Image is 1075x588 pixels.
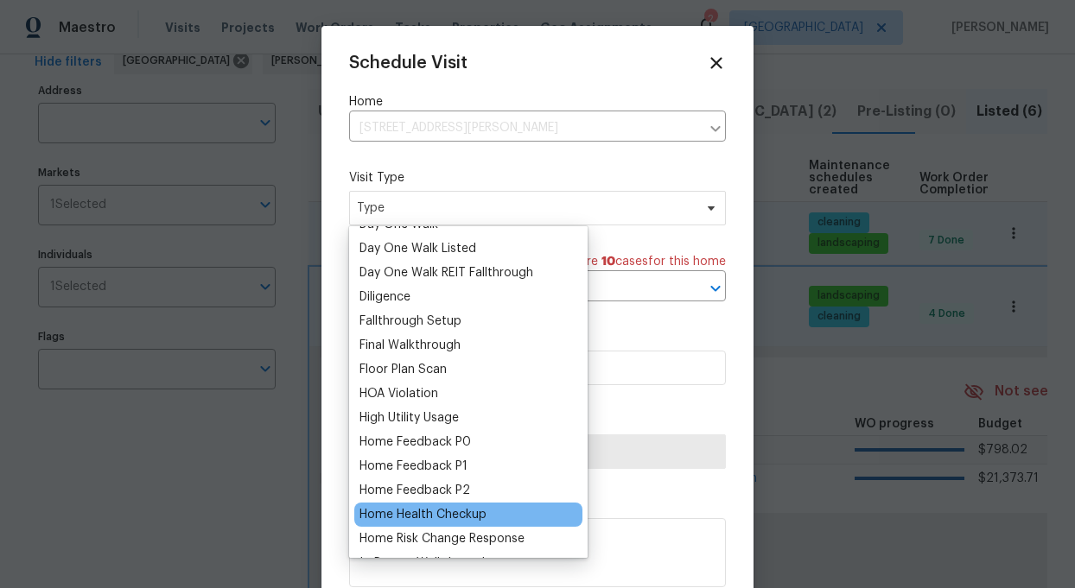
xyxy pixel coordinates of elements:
[359,458,468,475] div: Home Feedback P1
[349,93,726,111] label: Home
[359,361,447,378] div: Floor Plan Scan
[359,240,476,257] div: Day One Walk Listed
[359,313,461,330] div: Fallthrough Setup
[357,199,693,217] span: Type
[359,433,471,451] div: Home Feedback P0
[601,256,615,268] span: 10
[547,253,726,270] span: There are case s for this home
[349,169,726,187] label: Visit Type
[359,337,461,354] div: Final Walkthrough
[703,276,728,300] button: Open
[359,530,525,547] div: Home Risk Change Response
[359,385,438,402] div: HOA Violation
[359,554,489,572] div: In-Person Walkthrough
[359,264,533,281] div: Day One Walk REIT Fallthrough
[349,54,468,72] span: Schedule Visit
[359,409,459,427] div: High Utility Usage
[359,506,487,523] div: Home Health Checkup
[359,288,410,306] div: Diligence
[349,115,700,142] input: Enter in an address
[707,54,726,73] span: Close
[359,482,470,499] div: Home Feedback P2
